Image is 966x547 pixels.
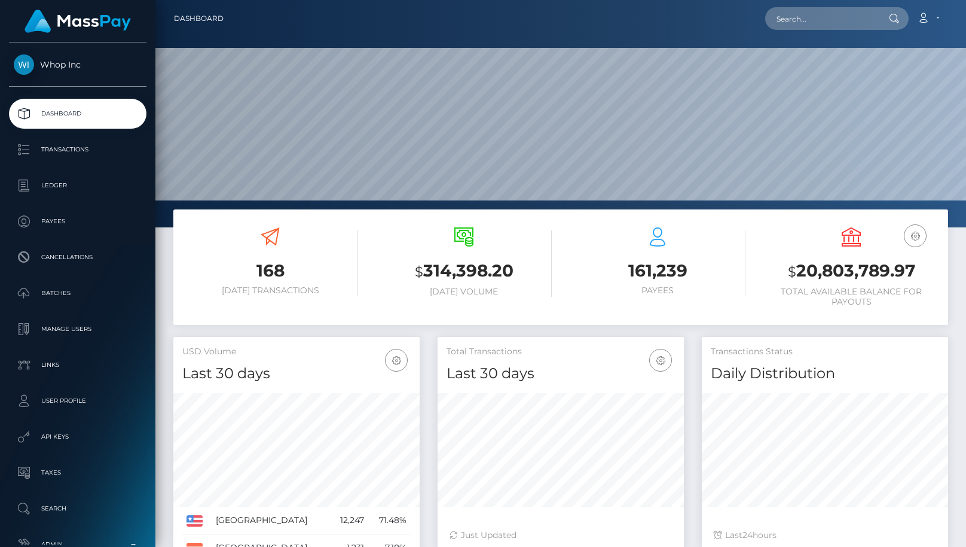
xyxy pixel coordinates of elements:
[25,10,131,33] img: MassPay Logo
[14,212,142,230] p: Payees
[742,530,753,540] span: 24
[711,346,939,358] h5: Transactions Status
[9,386,146,416] a: User Profile
[570,259,745,282] h3: 161,239
[376,259,552,284] h3: 314,398.20
[14,464,142,482] p: Taxes
[182,285,358,296] h6: [DATE] Transactions
[14,141,142,159] p: Transactions
[763,259,939,284] h3: 20,803,789.97
[765,7,878,30] input: Search...
[763,287,939,307] h6: Total Available Balance for Payouts
[14,54,34,75] img: Whop Inc
[9,242,146,272] a: Cancellations
[447,346,675,358] h5: Total Transactions
[9,350,146,380] a: Links
[174,6,224,31] a: Dashboard
[788,263,796,280] small: $
[182,259,358,282] h3: 168
[9,135,146,165] a: Transactions
[447,363,675,384] h4: Last 30 days
[570,285,745,296] h6: Payees
[187,515,203,526] img: US.png
[14,392,142,410] p: User Profile
[376,287,552,297] h6: [DATE] Volume
[9,206,146,236] a: Payees
[14,500,142,518] p: Search
[450,529,672,542] div: Just Updated
[9,422,146,452] a: API Keys
[714,529,936,542] div: Last hours
[14,177,142,195] p: Ledger
[9,171,146,200] a: Ledger
[14,105,142,123] p: Dashboard
[9,99,146,129] a: Dashboard
[14,428,142,446] p: API Keys
[182,346,411,358] h5: USD Volume
[9,458,146,488] a: Taxes
[14,248,142,266] p: Cancellations
[14,320,142,338] p: Manage Users
[14,356,142,374] p: Links
[330,507,368,534] td: 12,247
[212,507,330,534] td: [GEOGRAPHIC_DATA]
[9,59,146,70] span: Whop Inc
[9,278,146,308] a: Batches
[9,494,146,524] a: Search
[711,363,939,384] h4: Daily Distribution
[14,284,142,302] p: Batches
[182,363,411,384] h4: Last 30 days
[415,263,423,280] small: $
[9,314,146,344] a: Manage Users
[368,507,411,534] td: 71.48%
